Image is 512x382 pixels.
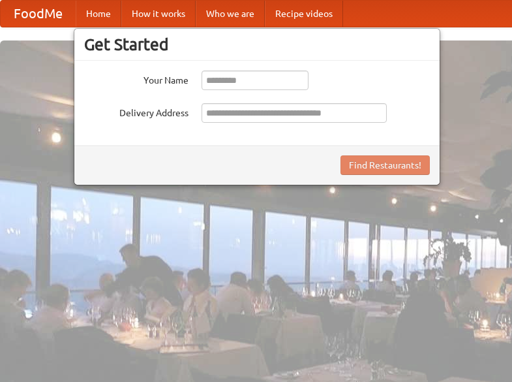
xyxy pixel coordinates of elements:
[84,103,188,119] label: Delivery Address
[84,71,188,87] label: Your Name
[196,1,265,27] a: Who we are
[340,155,430,175] button: Find Restaurants!
[121,1,196,27] a: How it works
[76,1,121,27] a: Home
[1,1,76,27] a: FoodMe
[84,35,430,54] h3: Get Started
[265,1,343,27] a: Recipe videos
